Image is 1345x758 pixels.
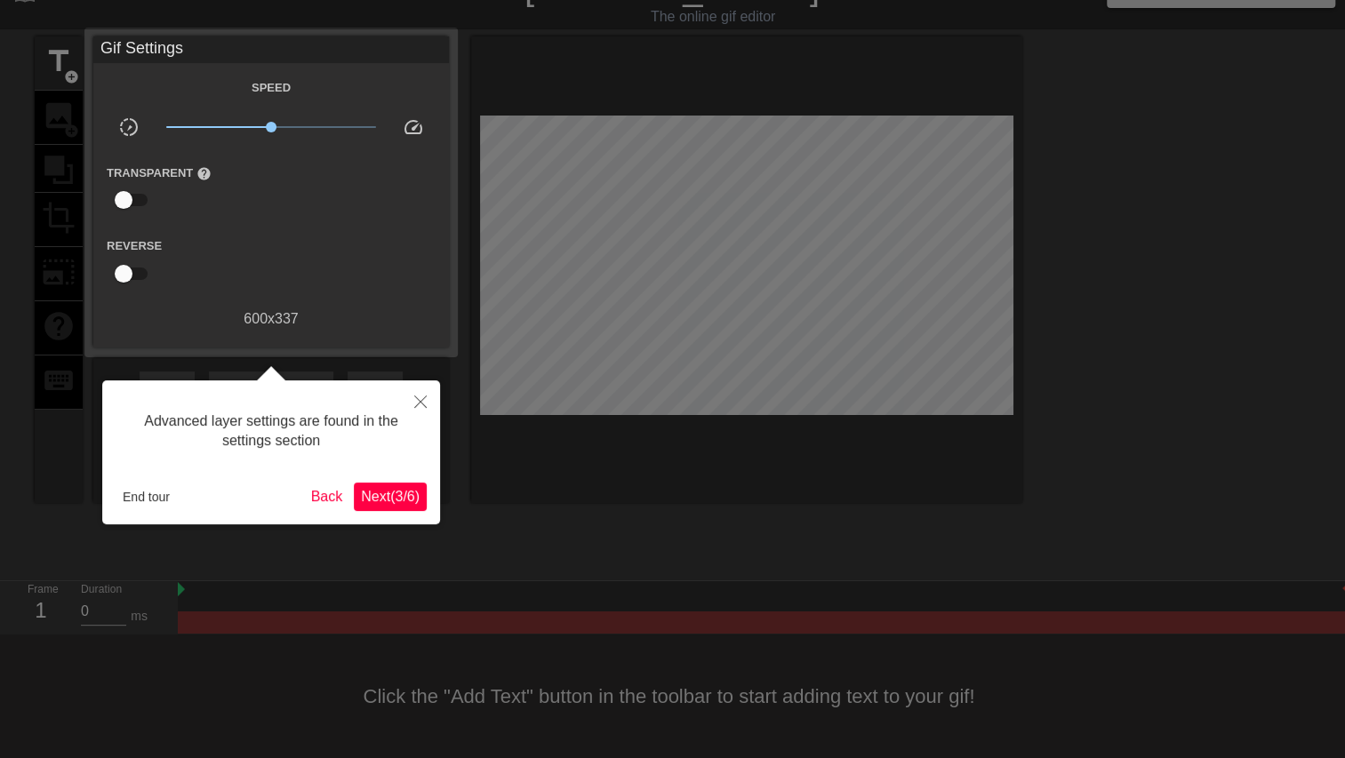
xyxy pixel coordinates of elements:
[354,483,427,511] button: Next
[116,483,177,510] button: End tour
[304,483,350,511] button: Back
[361,489,420,504] span: Next ( 3 / 6 )
[401,380,440,421] button: Close
[116,394,427,469] div: Advanced layer settings are found in the settings section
